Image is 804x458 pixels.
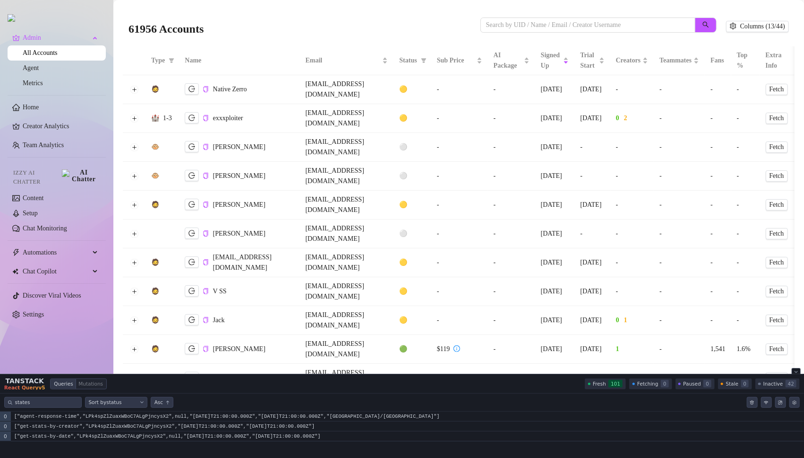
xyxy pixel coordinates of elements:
button: Copy Account UID [203,114,209,122]
code: ["get-stats-by-creator","LPk4spZlZuaxWBoC7ALgPjncysX2","[DATE]T21:00:00.000Z","[DATE]T21:00:00.00... [11,422,804,432]
span: 🟡 [399,259,407,266]
div: 🧔 [151,315,159,326]
td: [DATE] [535,248,575,277]
td: [DATE] [535,75,575,104]
button: Expand row [130,230,138,238]
th: Sub Price [431,46,488,75]
code: ["agent-response-time","LPk4spZlZuaxWBoC7ALgPjncysX2",null,"[DATE]T21:00:00.000Z","[DATE]T21:00:0... [11,412,804,422]
button: Expand row [130,201,138,209]
button: Fetch [766,343,788,355]
button: logout [185,170,199,181]
span: Fetch [770,288,784,295]
td: - [705,75,731,104]
button: logout [185,372,199,383]
th: Top % [731,46,760,75]
td: - [488,104,535,133]
input: Filter queries by query key [15,398,77,407]
span: [PERSON_NAME] [213,345,265,352]
button: logout [185,285,199,297]
td: - [705,104,731,133]
span: logout [188,86,195,92]
div: 🧔 [151,373,159,383]
span: - [659,201,662,208]
td: [EMAIL_ADDRESS][DOMAIN_NAME] [299,220,393,248]
button: Expand row [130,172,138,180]
td: - [610,220,654,248]
button: Expand row [130,317,138,324]
th: Teammates [654,46,705,75]
th: Signed Up [535,46,575,75]
span: Fetch [770,172,784,180]
span: 🟡 [399,86,407,93]
td: - [705,248,731,277]
td: - [574,220,610,248]
span: 0 [616,317,619,324]
td: - [705,191,731,220]
button: Fetch [766,257,788,268]
span: Fetch [770,114,784,122]
img: Chat Copilot [12,268,18,275]
span: Creators [616,55,641,66]
a: Agent [23,64,39,71]
td: - [705,133,731,162]
span: 0 [741,380,749,388]
span: Email [305,55,380,66]
h3: 61956 Accounts [128,22,204,37]
span: ⚪ [399,230,407,237]
span: Type [151,55,165,66]
div: 🧔 [151,286,159,297]
span: copy [203,144,209,150]
button: Expand row [130,259,138,266]
td: [DATE] [535,104,575,133]
td: - [705,162,731,191]
a: Home [23,104,39,111]
span: logout [188,143,195,150]
td: [DATE] [535,277,575,306]
a: Team Analytics [23,141,64,149]
td: - [731,248,760,277]
td: - [731,104,760,133]
th: Name [179,46,299,75]
label: Toggle Queries View [51,379,76,389]
button: Mock offline behavior [761,397,772,408]
td: - [731,133,760,162]
span: copy [203,115,209,121]
button: Fetch [766,315,788,326]
span: 42 [786,380,796,388]
button: Open in picture-in-picture mode [775,397,786,408]
td: - [488,220,535,248]
span: Signed Up [541,50,562,71]
span: [PERSON_NAME] [213,172,265,179]
div: 🐵 [151,142,159,152]
span: exxxploiter [213,114,243,122]
span: Izzy AI Chatter [13,168,58,186]
span: Fetch [770,317,784,324]
td: - [488,133,535,162]
span: copy [203,230,209,237]
span: - [659,345,662,352]
span: filter [419,53,428,68]
span: logout [188,230,195,237]
div: 🏰 [151,113,159,123]
span: 2 [624,114,627,122]
td: - [610,75,654,104]
button: logout [185,199,199,210]
span: ⚪ [399,143,407,150]
input: Search by UID / Name / Email / Creator Username [486,20,682,30]
button: Columns (13/44) [726,21,789,32]
button: Sort order ascending [151,397,173,408]
span: Fetch [770,86,784,93]
button: logout [185,141,199,152]
td: - [431,277,488,306]
span: Fresh [593,381,606,387]
td: [EMAIL_ADDRESS][DOMAIN_NAME] [299,248,393,277]
td: - [488,335,535,364]
td: [DATE] [574,75,610,104]
span: search [702,21,709,28]
span: - [659,172,662,179]
span: 0 [661,380,669,388]
span: - [659,86,662,93]
button: Inactive42 [755,379,800,389]
span: - [659,317,662,324]
td: - [488,191,535,220]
